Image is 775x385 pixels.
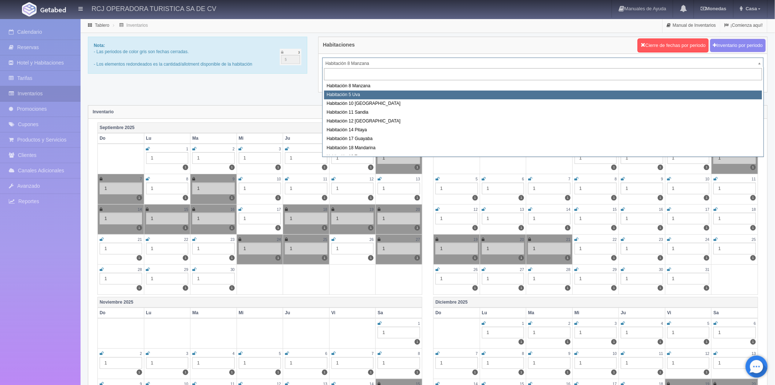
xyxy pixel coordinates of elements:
div: Habitación 8 Manzana [324,82,762,91]
div: Habitación 19 Tuna [324,153,762,161]
div: Habitación 10 [GEOGRAPHIC_DATA] [324,99,762,108]
div: Habitación 17 Guayaba [324,135,762,143]
div: Habitación 14 Pitaya [324,126,762,135]
div: Habitación 5 Uva [324,91,762,99]
div: Habitación 12 [GEOGRAPHIC_DATA] [324,117,762,126]
div: Habitación 18 Mandarina [324,144,762,153]
div: Habitación 11 Sandia [324,108,762,117]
